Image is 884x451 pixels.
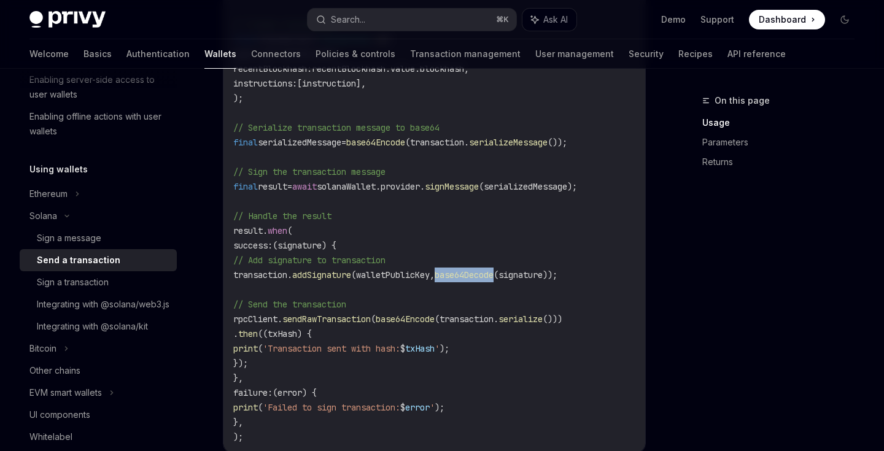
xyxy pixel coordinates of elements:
[233,63,307,74] span: recentBlockhash
[435,314,498,325] span: (transaction.
[37,253,120,268] div: Send a transaction
[83,39,112,69] a: Basics
[405,137,469,148] span: (transaction.
[494,269,557,280] span: (signature));
[435,269,494,280] span: base64Decode
[29,187,68,201] div: Ethereum
[317,181,425,192] span: solanaWallet.provider.
[29,407,90,422] div: UI components
[678,39,713,69] a: Recipes
[522,9,576,31] button: Ask AI
[258,402,263,413] span: (
[749,10,825,29] a: Dashboard
[29,363,80,378] div: Other chains
[715,93,770,108] span: On this page
[258,181,287,192] span: result
[233,122,440,133] span: // Serialize transaction message to base64
[292,78,297,89] span: :
[233,78,292,89] span: instructions
[297,78,366,89] span: [instruction],
[700,13,734,26] a: Support
[479,181,577,192] span: (serializedMessage);
[233,299,346,310] span: // Send the transaction
[126,39,190,69] a: Authentication
[233,137,258,148] span: final
[702,133,864,152] a: Parameters
[233,402,258,413] span: print
[400,402,405,413] span: $
[400,343,405,354] span: $
[263,343,400,354] span: 'Transaction sent with hash:
[435,402,444,413] span: );
[268,225,287,236] span: when
[316,39,395,69] a: Policies & controls
[287,181,292,192] span: =
[233,431,243,442] span: );
[440,343,449,354] span: );
[273,240,336,251] span: (signature) {
[258,343,263,354] span: (
[543,314,562,325] span: ()))
[292,181,317,192] span: await
[535,39,614,69] a: User management
[233,328,238,339] span: .
[20,404,177,426] a: UI components
[268,387,273,398] span: :
[29,11,106,28] img: dark logo
[233,225,268,236] span: result.
[233,343,258,354] span: print
[37,231,101,245] div: Sign a message
[263,402,400,413] span: 'Failed to sign transaction:
[37,319,148,334] div: Integrating with @solana/kit
[37,275,109,290] div: Sign a transaction
[233,210,331,222] span: // Handle the result
[498,314,543,325] span: serialize
[727,39,786,69] a: API reference
[430,402,435,413] span: '
[273,387,317,398] span: (error) {
[341,137,346,148] span: =
[29,430,72,444] div: Whitelabel
[282,314,371,325] span: sendRawTransaction
[20,315,177,337] a: Integrating with @solana/kit
[29,385,102,400] div: EVM smart wallets
[233,93,243,104] span: );
[20,360,177,382] a: Other chains
[376,314,435,325] span: base64Encode
[405,343,435,354] span: txHash
[233,181,258,192] span: final
[629,39,664,69] a: Security
[346,137,405,148] span: base64Encode
[759,13,806,26] span: Dashboard
[287,225,292,236] span: (
[371,314,376,325] span: (
[543,13,568,26] span: Ask AI
[29,162,88,177] h5: Using wallets
[29,341,56,356] div: Bitcoin
[233,372,243,384] span: },
[312,63,469,74] span: recentBlockhash.value.blockhash,
[548,137,567,148] span: ());
[233,358,248,369] span: });
[307,63,312,74] span: :
[258,328,312,339] span: ((txHash) {
[469,137,548,148] span: serializeMessage
[405,402,430,413] span: error
[29,39,69,69] a: Welcome
[292,269,351,280] span: addSignature
[20,249,177,271] a: Send a transaction
[435,343,440,354] span: '
[233,387,268,398] span: failure
[233,255,386,266] span: // Add signature to transaction
[661,13,686,26] a: Demo
[233,314,282,325] span: rpcClient.
[37,297,169,312] div: Integrating with @solana/web3.js
[29,109,169,139] div: Enabling offline actions with user wallets
[308,9,516,31] button: Search...⌘K
[702,113,864,133] a: Usage
[702,152,864,172] a: Returns
[20,106,177,142] a: Enabling offline actions with user wallets
[20,426,177,448] a: Whitelabel
[233,417,243,428] span: },
[20,271,177,293] a: Sign a transaction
